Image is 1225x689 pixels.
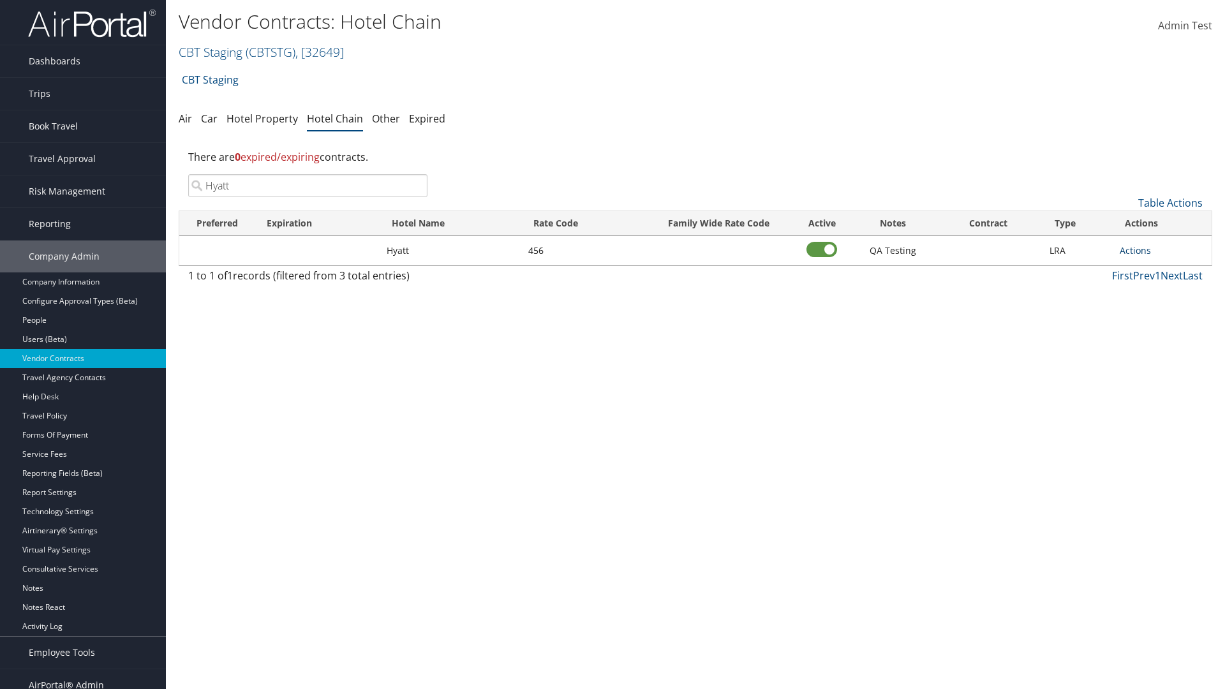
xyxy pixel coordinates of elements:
span: Company Admin [29,241,100,272]
span: Risk Management [29,175,105,207]
div: There are contracts. [179,140,1212,174]
span: Dashboards [29,45,80,77]
div: 1 to 1 of records (filtered from 3 total entries) [188,268,427,290]
span: ( CBTSTG ) [246,43,295,61]
a: Prev [1133,269,1155,283]
th: Rate Code: activate to sort column ascending [522,211,646,236]
strong: 0 [235,150,241,164]
th: Actions [1113,211,1212,236]
a: CBT Staging [179,43,344,61]
a: Expired [409,112,445,126]
th: Expiration: activate to sort column ascending [255,211,380,236]
a: Hotel Property [226,112,298,126]
th: Notes: activate to sort column ascending [852,211,934,236]
span: Travel Approval [29,143,96,175]
th: Family Wide Rate Code: activate to sort column ascending [645,211,792,236]
a: Actions [1120,244,1151,256]
a: Admin Test [1158,6,1212,46]
a: Car [201,112,218,126]
a: Hotel Chain [307,112,363,126]
span: Employee Tools [29,637,95,669]
a: 1 [1155,269,1161,283]
th: Preferred: activate to sort column ascending [179,211,255,236]
a: First [1112,269,1133,283]
td: 456 [522,236,646,265]
th: Hotel Name: activate to sort column ascending [380,211,522,236]
span: Admin Test [1158,19,1212,33]
th: Active: activate to sort column ascending [792,211,852,236]
th: Contract: activate to sort column ascending [933,211,1043,236]
td: Hyatt [380,236,522,265]
h1: Vendor Contracts: Hotel Chain [179,8,868,35]
input: Search [188,174,427,197]
span: 1 [227,269,233,283]
span: Book Travel [29,110,78,142]
a: Last [1183,269,1203,283]
a: Air [179,112,192,126]
a: Table Actions [1138,196,1203,210]
a: Next [1161,269,1183,283]
img: airportal-logo.png [28,8,156,38]
span: , [ 32649 ] [295,43,344,61]
span: Reporting [29,208,71,240]
span: QA Testing [870,244,916,256]
a: Other [372,112,400,126]
td: LRA [1043,236,1114,265]
span: Trips [29,78,50,110]
span: expired/expiring [235,150,320,164]
a: CBT Staging [182,67,239,93]
th: Type: activate to sort column ascending [1043,211,1114,236]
